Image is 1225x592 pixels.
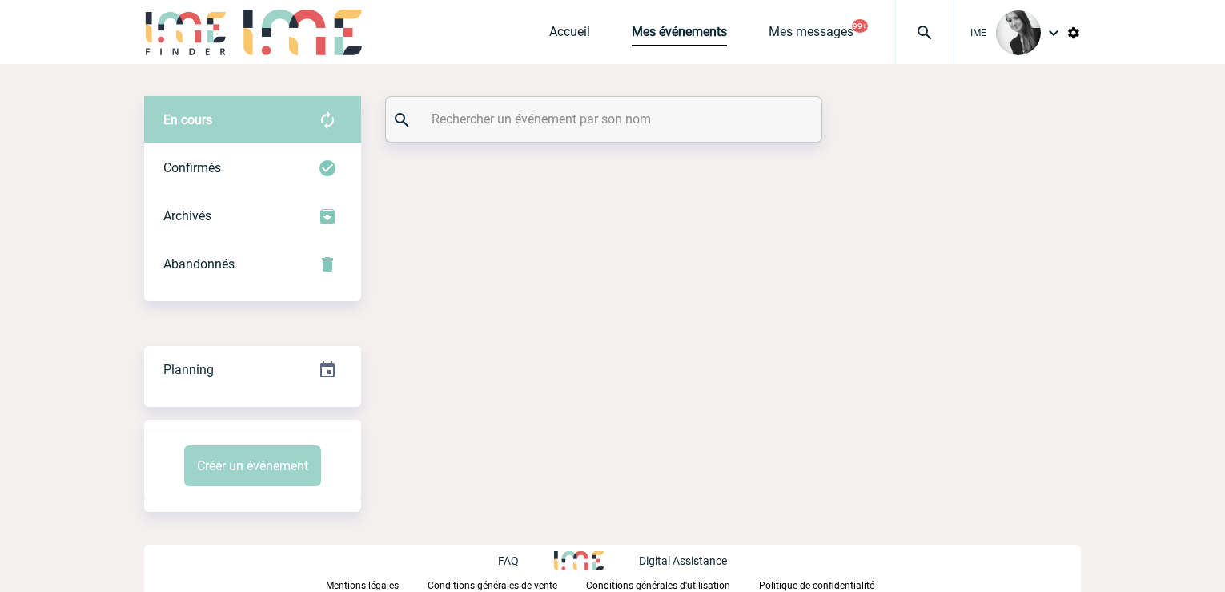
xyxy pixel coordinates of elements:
[184,445,321,486] button: Créer un événement
[852,19,868,33] button: 99+
[144,96,361,144] div: Retrouvez ici tous vos évènements avant confirmation
[586,577,759,592] a: Conditions générales d'utilisation
[144,10,227,55] img: IME-Finder
[163,160,221,175] span: Confirmés
[498,554,519,567] p: FAQ
[554,551,604,570] img: http://www.idealmeetingsevents.fr/
[759,580,874,591] p: Politique de confidentialité
[996,10,1041,55] img: 101050-0.jpg
[639,554,727,567] p: Digital Assistance
[549,24,590,46] a: Accueil
[428,107,784,131] input: Rechercher un événement par son nom
[144,192,361,240] div: Retrouvez ici tous les événements que vous avez décidé d'archiver
[144,345,361,393] a: Planning
[163,362,214,377] span: Planning
[163,256,235,272] span: Abandonnés
[428,577,586,592] a: Conditions générales de vente
[144,346,361,394] div: Retrouvez ici tous vos événements organisés par date et état d'avancement
[163,208,211,224] span: Archivés
[632,24,727,46] a: Mes événements
[498,552,554,567] a: FAQ
[586,580,730,591] p: Conditions générales d'utilisation
[970,27,986,38] span: IME
[163,112,212,127] span: En cours
[428,580,557,591] p: Conditions générales de vente
[769,24,853,46] a: Mes messages
[326,577,428,592] a: Mentions légales
[759,577,900,592] a: Politique de confidentialité
[144,240,361,288] div: Retrouvez ici tous vos événements annulés
[326,580,399,591] p: Mentions légales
